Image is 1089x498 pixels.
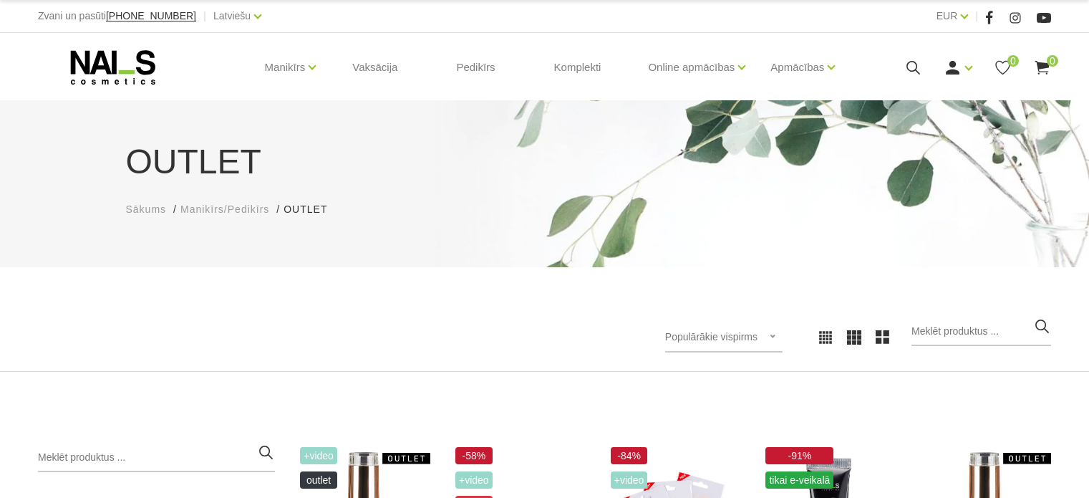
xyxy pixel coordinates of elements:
span: +Video [611,471,648,489]
a: 0 [1033,59,1051,77]
span: -84% [611,447,648,464]
a: [PHONE_NUMBER] [106,11,196,21]
span: Manikīrs/Pedikīrs [180,203,269,215]
div: Zvani un pasūti [38,7,196,25]
span: -58% [455,447,493,464]
span: | [975,7,978,25]
input: Meklēt produktus ... [38,444,275,472]
a: Online apmācības [648,39,735,96]
span: Populārākie vispirms [665,331,758,343]
a: Sākums [126,202,167,217]
input: Meklēt produktus ... [911,317,1051,346]
a: 0 [994,59,1012,77]
li: OUTLET [284,202,342,217]
a: Manikīrs [265,39,306,96]
span: Sākums [126,203,167,215]
h1: OUTLET [126,136,964,188]
a: Pedikīrs [445,33,506,102]
span: -91% [765,447,833,464]
a: Apmācības [770,39,824,96]
span: +Video [300,447,337,464]
span: 0 [1047,55,1058,67]
a: Komplekti [543,33,613,102]
span: OUTLET [300,471,337,489]
a: EUR [936,7,958,24]
a: Latviešu [213,7,251,24]
a: Manikīrs/Pedikīrs [180,202,269,217]
span: | [203,7,206,25]
span: [PHONE_NUMBER] [106,10,196,21]
span: tikai e-veikalā [765,471,833,489]
span: 0 [1007,55,1019,67]
span: +Video [455,471,493,489]
a: Vaksācija [341,33,409,102]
